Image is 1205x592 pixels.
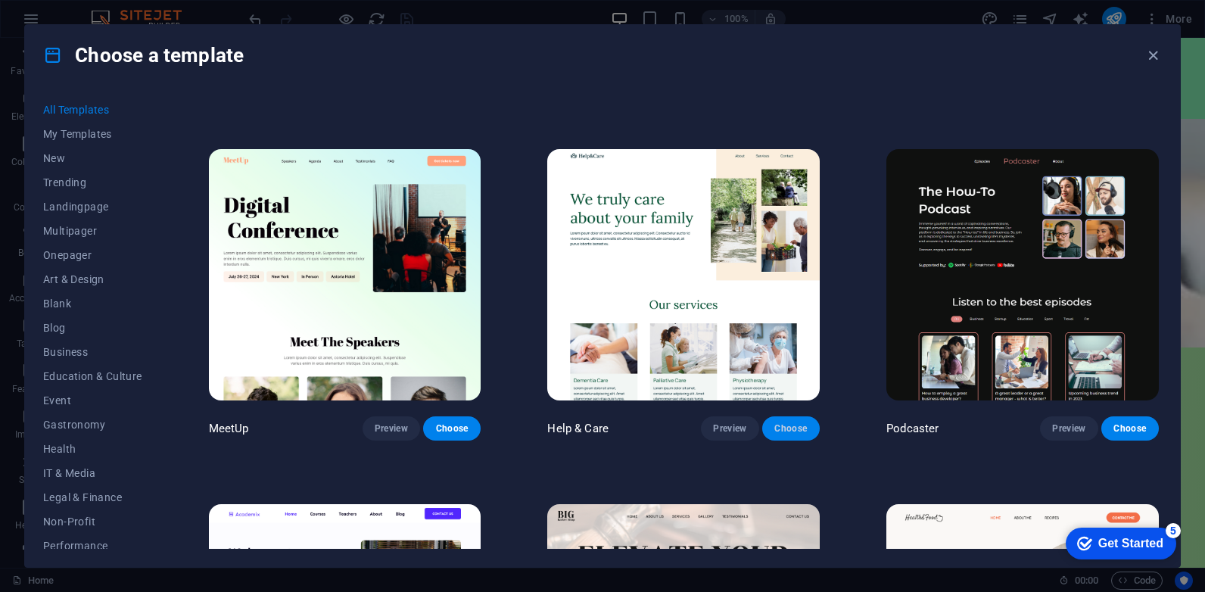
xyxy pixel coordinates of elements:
[762,416,820,441] button: Choose
[43,298,142,310] span: Blank
[375,422,408,435] span: Preview
[43,346,142,358] span: Business
[713,422,746,435] span: Preview
[43,364,142,388] button: Education & Culture
[118,370,1026,478] div: Drop content here
[43,267,142,291] button: Art & Design
[435,422,469,435] span: Choose
[43,322,142,334] span: Blog
[43,516,142,528] span: Non-Profit
[43,394,142,407] span: Event
[43,443,142,455] span: Health
[43,152,142,164] span: New
[43,509,142,534] button: Non-Profit
[43,370,142,382] span: Education & Culture
[43,467,142,479] span: IT & Media
[571,436,655,457] span: Paste clipboard
[43,195,142,219] button: Landingpage
[43,485,142,509] button: Legal & Finance
[547,421,609,436] p: Help & Care
[43,219,142,243] button: Multipager
[43,419,142,431] span: Gastronomy
[43,122,142,146] button: My Templates
[43,249,142,261] span: Onepager
[43,491,142,503] span: Legal & Finance
[43,540,142,552] span: Performance
[43,170,142,195] button: Trending
[43,273,142,285] span: Art & Design
[490,436,565,457] span: Add elements
[209,421,249,436] p: MeetUp
[1052,422,1085,435] span: Preview
[43,437,142,461] button: Health
[886,149,1159,400] img: Podcaster
[209,149,481,400] img: MeetUp
[43,128,142,140] span: My Templates
[43,98,142,122] button: All Templates
[43,534,142,558] button: Performance
[43,413,142,437] button: Gastronomy
[43,461,142,485] button: IT & Media
[43,291,142,316] button: Blank
[12,8,123,39] div: Get Started 5 items remaining, 0% complete
[45,17,110,30] div: Get Started
[43,243,142,267] button: Onepager
[363,416,420,441] button: Preview
[1040,416,1098,441] button: Preview
[43,201,142,213] span: Landingpage
[43,225,142,237] span: Multipager
[43,146,142,170] button: New
[423,416,481,441] button: Choose
[112,3,127,18] div: 5
[774,422,808,435] span: Choose
[547,149,820,400] img: Help & Care
[43,176,142,189] span: Trending
[1101,416,1159,441] button: Choose
[43,104,142,116] span: All Templates
[43,316,142,340] button: Blog
[701,416,758,441] button: Preview
[43,388,142,413] button: Event
[43,340,142,364] button: Business
[43,43,244,67] h4: Choose a template
[1113,422,1147,435] span: Choose
[886,421,939,436] p: Podcaster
